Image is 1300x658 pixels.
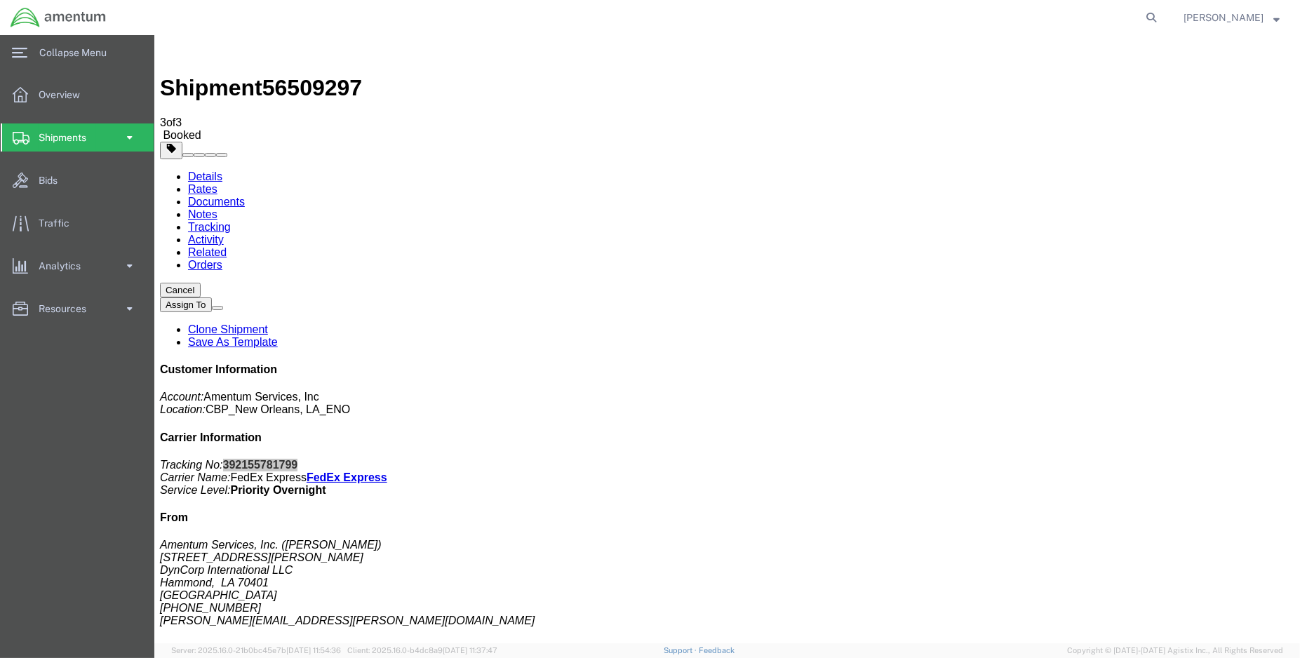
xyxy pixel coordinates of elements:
[1067,645,1283,657] span: Copyright © [DATE]-[DATE] Agistix Inc., All Rights Reserved
[1,209,154,237] a: Traffic
[1,123,154,152] a: Shipments
[1,81,154,109] a: Overview
[1,295,154,323] a: Resources
[1184,10,1264,25] span: Brian Marquez
[10,7,107,28] img: logo
[39,209,79,237] span: Traffic
[39,295,96,323] span: Resources
[39,166,67,194] span: Bids
[1,166,154,194] a: Bids
[443,646,497,654] span: [DATE] 11:37:47
[286,646,341,654] span: [DATE] 11:54:36
[39,39,116,67] span: Collapse Menu
[1183,9,1280,26] button: [PERSON_NAME]
[664,646,699,654] a: Support
[39,252,91,280] span: Analytics
[39,81,90,109] span: Overview
[699,646,735,654] a: Feedback
[347,646,497,654] span: Client: 2025.16.0-b4dc8a9
[39,123,96,152] span: Shipments
[171,646,341,654] span: Server: 2025.16.0-21b0bc45e7b
[1,252,154,280] a: Analytics
[154,35,1300,643] iframe: FS Legacy Container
